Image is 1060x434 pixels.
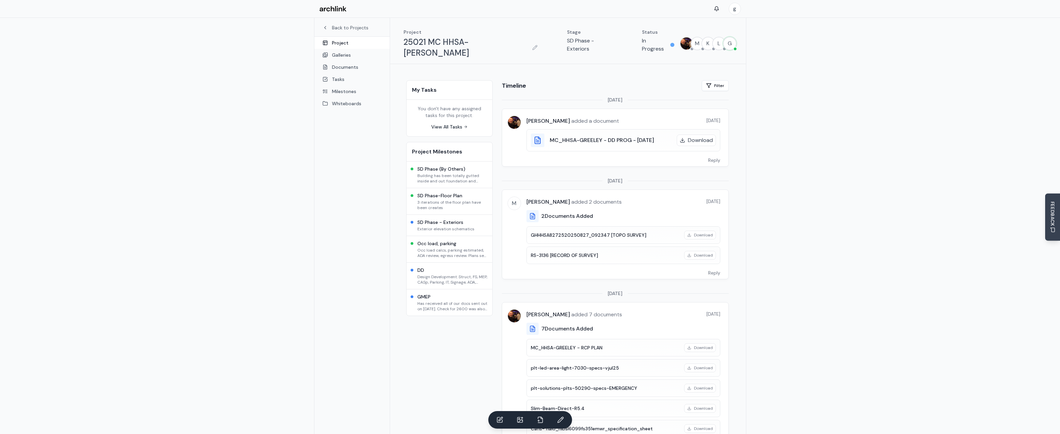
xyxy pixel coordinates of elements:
[404,29,540,35] p: Project
[608,290,622,297] span: [DATE]
[684,231,716,239] button: Download
[314,37,390,49] a: Project
[417,166,488,172] h3: SD Phase (By Others)
[700,267,728,279] button: Reply
[314,73,390,85] a: Tasks
[417,240,488,247] h3: Occ load, parking
[417,192,488,199] h3: SD Phase-Floor Plan
[417,200,488,210] p: 3 iterations of the floor plan have been creates
[608,177,622,184] span: [DATE]
[541,325,593,333] h3: 7 Documents Added
[526,117,570,124] span: [PERSON_NAME]
[322,24,382,31] a: Back to Projects
[531,405,680,412] h4: Slim-Beam-Direct-R5.4
[706,311,720,317] span: [DATE]
[691,37,703,50] span: M
[684,343,716,352] button: Download
[694,253,713,258] span: Download
[729,3,741,15] span: g
[412,86,487,94] h2: My Tasks
[314,85,390,97] a: Milestones
[680,37,693,50] img: MARC JONES
[684,424,716,433] button: Download
[570,117,619,124] span: added a document
[684,384,716,393] button: Download
[319,6,346,12] img: Archlink
[570,311,622,318] span: added 7 documents
[677,135,716,146] button: Download
[694,426,713,431] span: Download
[417,248,488,258] p: Occ load calcs, parking estimated, ADA review, egress review. Plans sent to [GEOGRAPHIC_DATA] for...
[531,344,680,351] h4: MC_HHSA-GREELEY - RCP PLAN
[508,116,521,129] img: MARC JONES
[567,29,615,35] p: Stage
[691,37,704,50] button: M
[508,197,521,210] span: M
[700,154,728,166] button: Reply
[541,212,593,220] h3: 2 Documents Added
[694,232,713,238] span: Download
[723,37,736,50] button: G
[417,301,488,312] p: Has received all of our docs sent out on [DATE]. Check for 2600 was also received. Team leader sh...
[417,274,488,285] p: Design Development: Struct, FS, MEP, CASp, Parking, IT, Signage, ADA, Egress, Etc.
[1049,201,1056,226] span: FEEDBACK
[550,136,654,144] h3: MC_HHSA-GREELEY - DD PROG - [DATE]
[684,251,716,260] button: Download
[642,37,668,53] p: In Progress
[531,385,680,392] h4: plt-solutions-plts-50290-specs-EMERGENCY
[694,385,713,391] span: Download
[608,96,622,103] span: [DATE]
[531,232,680,238] h4: GHHHSA8272520250827_092347 [TOPO SURVEY]
[531,252,680,259] h4: RS-3136 [RECORD OF SURVEY]
[684,404,716,413] button: Download
[412,105,487,119] p: You don't have any assigned tasks for this project.
[417,219,474,226] h3: SD Phase - Exteriors
[642,29,674,35] p: Status
[417,173,488,184] p: Building has been totally gutted inside and out. foundation and framing - walls and roof remain.
[314,61,390,73] a: Documents
[694,406,713,411] span: Download
[502,81,526,90] h2: Timeline
[508,310,521,322] img: MARC JONES
[680,37,693,50] button: MARC JONES
[694,345,713,350] span: Download
[526,311,570,318] span: [PERSON_NAME]
[570,198,622,205] span: added 2 documents
[412,148,487,156] h2: Project Milestones
[314,49,390,61] a: Galleries
[431,123,468,130] a: View All Tasks
[713,37,725,50] span: L
[694,365,713,371] span: Download
[1045,193,1060,241] button: Send Feedback
[701,37,715,50] button: K
[706,198,720,205] span: [DATE]
[712,37,726,50] button: L
[417,293,488,300] h3: GMEP
[417,226,474,232] p: Exterior elevation schematics
[706,117,720,124] span: [DATE]
[417,267,488,273] h3: DD
[702,37,714,50] span: K
[531,425,680,432] h4: Cans- halo_hlbsl6099fs351emwr_specification_sheet
[702,80,729,91] button: Filter
[314,97,390,110] a: Whiteboards
[531,365,680,371] h4: plt-led-area-light-7030-specs-vjul25
[684,364,716,372] button: Download
[688,136,713,144] span: Download
[526,198,570,205] span: [PERSON_NAME]
[567,37,615,53] p: SD Phase - Exteriors
[404,37,527,58] h1: 25021 MC HHSA-[PERSON_NAME]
